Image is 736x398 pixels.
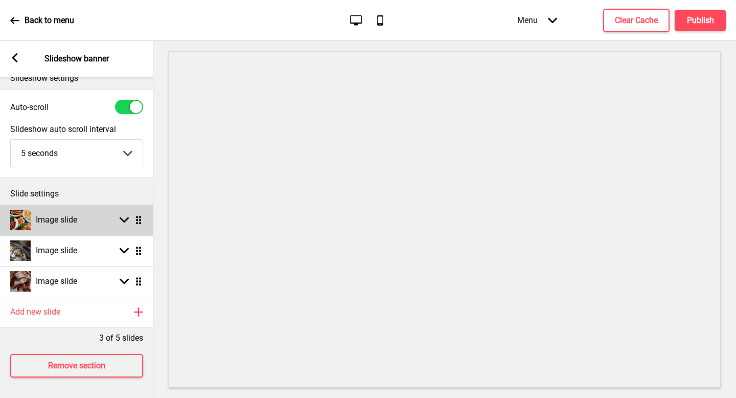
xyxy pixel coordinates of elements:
div: Menu [507,5,567,35]
h4: Image slide [36,245,77,256]
h4: Publish [687,15,714,26]
h4: Image slide [36,214,77,226]
p: Slide settings [10,188,143,200]
label: Auto-scroll [10,102,49,112]
button: Publish [675,10,726,31]
h4: Add new slide [10,306,60,318]
a: Back to menu [10,7,74,34]
h4: Image slide [36,276,77,287]
button: Remove section [10,354,143,378]
h4: Clear Cache [615,15,658,26]
p: Slideshow banner [44,53,109,64]
h4: Remove section [48,360,105,371]
button: Clear Cache [603,9,670,32]
p: Slideshow settings [10,73,143,84]
p: Back to menu [25,15,74,26]
label: Slideshow auto scroll interval [10,124,143,134]
p: 3 of 5 slides [99,333,143,344]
